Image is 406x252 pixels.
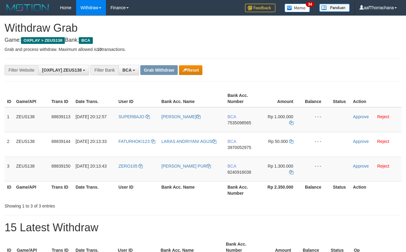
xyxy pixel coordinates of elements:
th: Game/API [14,90,49,107]
button: [OXPLAY] ZEUS138 [38,65,89,75]
a: Approve [353,114,369,119]
a: Approve [353,164,369,169]
span: [DATE] 20:13:43 [75,164,107,169]
h1: Withdraw Grab [5,22,401,34]
td: ZEUS138 [14,157,49,181]
th: Bank Acc. Number [225,90,260,107]
td: ZEUS138 [14,107,49,132]
span: 88839113 [51,114,70,119]
th: Trans ID [49,90,73,107]
span: [OXPLAY] ZEUS138 [42,68,82,73]
button: Reset [179,65,202,75]
th: Action [351,181,401,199]
th: ID [5,181,14,199]
span: BCA [79,37,93,44]
strong: 10 [97,47,102,52]
th: Status [331,181,351,199]
th: Date Trans. [73,181,116,199]
th: Amount [261,90,303,107]
td: ZEUS138 [14,132,49,157]
th: Bank Acc. Name [159,90,225,107]
span: Copy 7535098565 to clipboard [227,120,251,125]
h1: 15 Latest Withdraw [5,222,401,234]
td: 2 [5,132,14,157]
div: Filter Website [5,65,38,75]
span: OXPLAY > ZEUS138 [21,37,65,44]
th: Bank Acc. Name [159,181,225,199]
th: Status [331,90,351,107]
td: 1 [5,107,14,132]
th: Date Trans. [73,90,116,107]
th: ID [5,90,14,107]
h4: Game: Bank: [5,37,401,43]
span: ZERO105 [118,164,137,169]
th: Balance [303,90,331,107]
a: Reject [377,139,389,144]
span: BCA [122,68,131,73]
span: Copy 8240916038 to clipboard [227,170,251,175]
a: Reject [377,164,389,169]
span: FATURHOKI123 [118,139,149,144]
td: - - - [303,157,331,181]
img: MOTION_logo.png [5,3,51,12]
span: Copy 3970052975 to clipboard [227,145,251,150]
td: - - - [303,132,331,157]
a: Copy 50000 to clipboard [289,139,293,144]
img: Button%20Memo.svg [285,4,310,12]
a: Copy 1300000 to clipboard [289,170,293,175]
a: [PERSON_NAME] PUR [161,164,211,169]
span: 88839150 [51,164,70,169]
button: BCA [118,65,139,75]
th: User ID [116,181,159,199]
a: [PERSON_NAME] [161,114,201,119]
span: [DATE] 20:13:33 [75,139,107,144]
a: LARAS ANDRIYANI AGUS [161,139,216,144]
th: Bank Acc. Number [225,181,260,199]
img: Feedback.jpg [245,4,275,12]
button: Grab Withdraw [140,65,178,75]
span: Rp 1.300.000 [268,164,293,169]
span: Rp 50.000 [268,139,288,144]
span: BCA [227,139,236,144]
th: Rp 2.350.000 [261,181,303,199]
th: User ID [116,90,159,107]
div: Filter Bank [90,65,118,75]
td: 3 [5,157,14,181]
th: Balance [303,181,331,199]
a: FATURHOKI123 [118,139,155,144]
a: ZERO105 [118,164,143,169]
th: Action [351,90,401,107]
a: Approve [353,139,369,144]
a: Copy 1000000 to clipboard [289,120,293,125]
th: Game/API [14,181,49,199]
span: Rp 1.000.000 [268,114,293,119]
a: Reject [377,114,389,119]
span: 34 [306,2,314,7]
p: Grab and process withdraw. Maximum allowed is transactions. [5,46,401,52]
a: SUPERBAJO [118,114,150,119]
span: SUPERBAJO [118,114,144,119]
span: BCA [227,114,236,119]
td: - - - [303,107,331,132]
span: 88839144 [51,139,70,144]
span: [DATE] 20:12:57 [75,114,107,119]
img: panduan.png [319,4,350,12]
span: BCA [227,164,236,169]
th: Trans ID [49,181,73,199]
div: Showing 1 to 3 of 3 entries [5,201,165,209]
